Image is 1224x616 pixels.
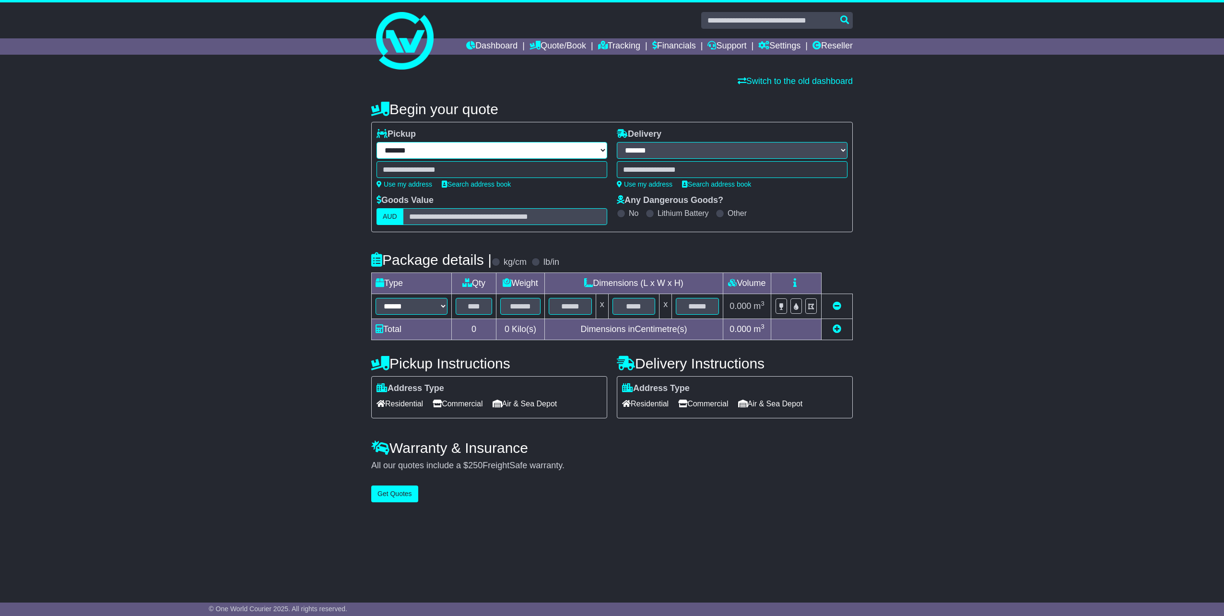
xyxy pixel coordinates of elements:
[707,38,746,55] a: Support
[493,396,557,411] span: Air & Sea Depot
[812,38,853,55] a: Reseller
[371,101,853,117] h4: Begin your quote
[753,324,765,334] span: m
[730,301,751,311] span: 0.000
[730,324,751,334] span: 0.000
[377,129,416,140] label: Pickup
[496,273,545,294] td: Weight
[468,461,483,470] span: 250
[371,440,853,456] h4: Warranty & Insurance
[738,396,803,411] span: Air & Sea Depot
[452,273,496,294] td: Qty
[658,209,709,218] label: Lithium Battery
[617,129,661,140] label: Delivery
[377,195,434,206] label: Goods Value
[371,486,418,502] button: Get Quotes
[496,319,545,340] td: Kilo(s)
[544,319,723,340] td: Dimensions in Centimetre(s)
[466,38,518,55] a: Dashboard
[530,38,586,55] a: Quote/Book
[442,180,511,188] a: Search address book
[371,355,607,371] h4: Pickup Instructions
[758,38,800,55] a: Settings
[753,301,765,311] span: m
[659,294,672,319] td: x
[738,76,853,86] a: Switch to the old dashboard
[372,273,452,294] td: Type
[433,396,483,411] span: Commercial
[833,301,841,311] a: Remove this item
[598,38,640,55] a: Tracking
[617,355,853,371] h4: Delivery Instructions
[652,38,696,55] a: Financials
[728,209,747,218] label: Other
[377,396,423,411] span: Residential
[377,180,432,188] a: Use my address
[761,300,765,307] sup: 3
[377,383,444,394] label: Address Type
[596,294,608,319] td: x
[723,273,771,294] td: Volume
[833,324,841,334] a: Add new item
[617,180,672,188] a: Use my address
[617,195,723,206] label: Any Dangerous Goods?
[544,273,723,294] td: Dimensions (L x W x H)
[629,209,638,218] label: No
[622,383,690,394] label: Address Type
[371,252,492,268] h4: Package details |
[452,319,496,340] td: 0
[377,208,403,225] label: AUD
[622,396,669,411] span: Residential
[761,323,765,330] sup: 3
[543,257,559,268] label: lb/in
[682,180,751,188] a: Search address book
[505,324,509,334] span: 0
[371,461,853,471] div: All our quotes include a $ FreightSafe warranty.
[678,396,728,411] span: Commercial
[372,319,452,340] td: Total
[504,257,527,268] label: kg/cm
[209,605,347,613] span: © One World Courier 2025. All rights reserved.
